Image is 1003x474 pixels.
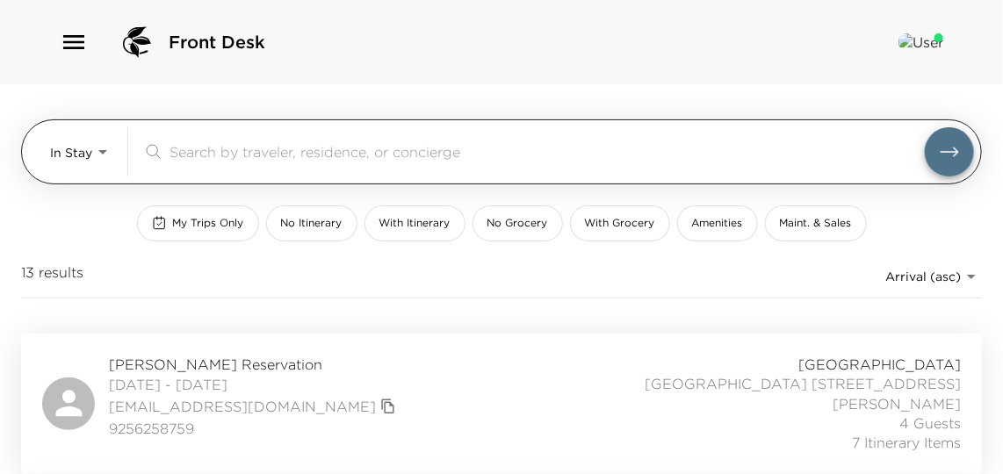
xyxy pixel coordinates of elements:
span: Front Desk [169,30,265,54]
span: In Stay [50,145,92,161]
button: No Itinerary [266,205,357,241]
button: With Grocery [570,205,670,241]
img: User [898,33,943,51]
span: With Itinerary [379,216,451,231]
span: 9256258759 [109,419,400,438]
span: 4 Guests [899,413,961,433]
a: [PERSON_NAME] Reservation[DATE] - [DATE][EMAIL_ADDRESS][DOMAIN_NAME]copy primary member email9256... [21,334,982,474]
button: copy primary member email [376,394,400,419]
span: With Grocery [585,216,655,231]
button: My Trips Only [137,205,259,241]
span: 7 Itinerary Items [852,433,961,452]
span: My Trips Only [173,216,244,231]
span: Arrival (asc) [885,269,961,284]
button: Maint. & Sales [765,205,867,241]
input: Search by traveler, residence, or concierge [170,141,925,162]
button: Amenities [677,205,758,241]
span: No Itinerary [281,216,343,231]
span: No Grocery [487,216,548,231]
span: [PERSON_NAME] Reservation [109,355,400,374]
span: [DATE] - [DATE] [109,375,400,394]
button: With Itinerary [364,205,465,241]
span: [GEOGRAPHIC_DATA] [STREET_ADDRESS] [645,374,961,393]
span: Amenities [692,216,743,231]
a: [EMAIL_ADDRESS][DOMAIN_NAME] [109,397,376,416]
button: No Grocery [473,205,563,241]
img: logo [116,21,158,63]
span: Maint. & Sales [780,216,852,231]
span: [PERSON_NAME] [833,394,961,413]
span: 13 results [21,262,83,291]
span: [GEOGRAPHIC_DATA] [798,355,961,374]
